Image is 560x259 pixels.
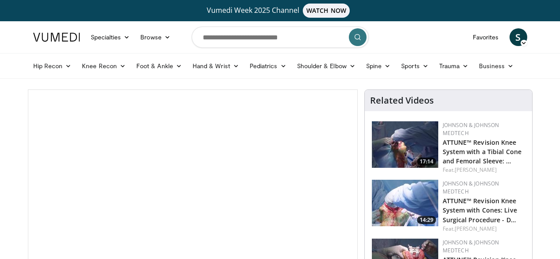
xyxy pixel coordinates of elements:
a: 14:29 [372,180,438,226]
a: Sports [396,57,434,75]
a: Johnson & Johnson MedTech [443,180,499,195]
img: 705d66c7-7729-4914-89a6-8e718c27a9fe.150x105_q85_crop-smart_upscale.jpg [372,180,438,226]
a: Browse [135,28,176,46]
img: VuMedi Logo [33,33,80,42]
a: ATTUNE™ Revision Knee System with a Tibial Cone and Femoral Sleeve: … [443,138,522,165]
h4: Related Videos [370,95,434,106]
a: Johnson & Johnson MedTech [443,121,499,137]
a: Shoulder & Elbow [292,57,361,75]
span: 17:14 [417,158,436,166]
a: Foot & Ankle [131,57,187,75]
a: Business [474,57,519,75]
a: 17:14 [372,121,438,168]
span: 14:29 [417,216,436,224]
div: Feat. [443,225,525,233]
a: Trauma [434,57,474,75]
div: Feat. [443,166,525,174]
a: Pediatrics [244,57,292,75]
a: Favorites [467,28,504,46]
a: Hip Recon [28,57,77,75]
a: Specialties [85,28,135,46]
span: WATCH NOW [303,4,350,18]
a: [PERSON_NAME] [455,225,497,232]
a: S [510,28,527,46]
a: Knee Recon [77,57,131,75]
a: Spine [361,57,396,75]
a: [PERSON_NAME] [455,166,497,174]
a: Vumedi Week 2025 ChannelWATCH NOW [35,4,526,18]
a: Hand & Wrist [187,57,244,75]
a: Johnson & Johnson MedTech [443,239,499,254]
input: Search topics, interventions [192,27,369,48]
img: d367791b-5d96-41de-8d3d-dfa0fe7c9e5a.150x105_q85_crop-smart_upscale.jpg [372,121,438,168]
a: ATTUNE™ Revision Knee System with Cones: Live Surgical Procedure - D… [443,197,517,224]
